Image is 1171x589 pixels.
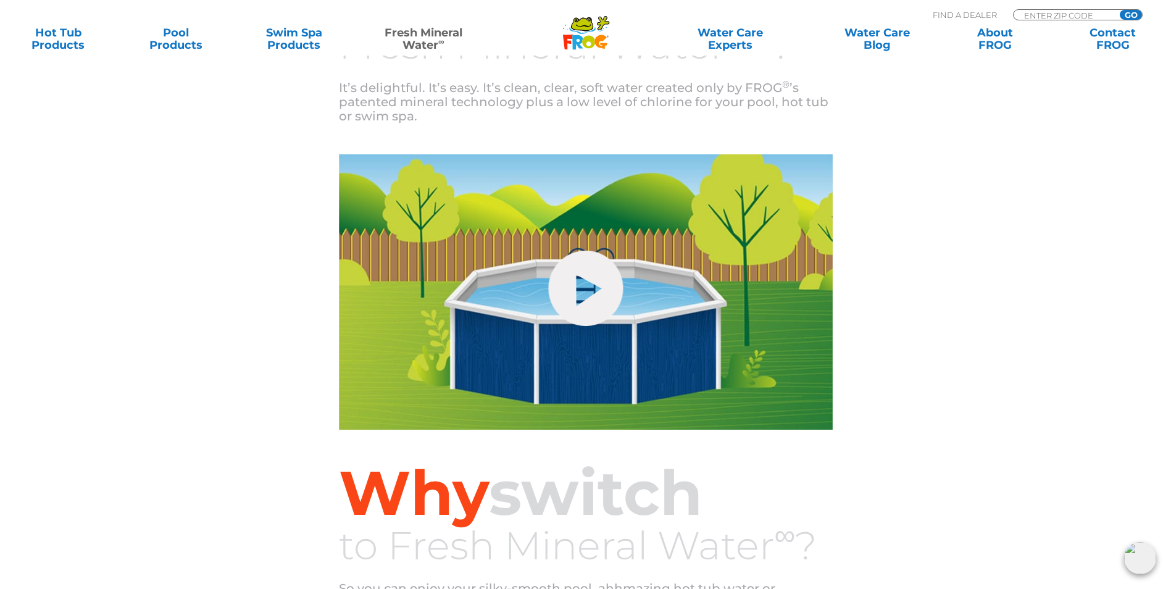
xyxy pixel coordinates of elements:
[831,27,923,51] a: Water CareBlog
[949,27,1041,51] a: AboutFROG
[339,154,833,430] img: fmw-main-video-cover
[1124,542,1156,574] img: openIcon
[438,36,444,46] sup: ∞
[656,27,805,51] a: Water CareExperts
[339,525,833,566] h3: to Fresh Mineral Water ?
[339,81,833,123] p: It’s delightful. It’s easy. It’s clean, clear, soft water created only by FROG ’s patented minera...
[933,9,997,20] p: Find A Dealer
[339,455,489,530] span: Why
[1067,27,1159,51] a: ContactFROG
[339,461,833,525] h2: switch
[1120,10,1142,20] input: GO
[12,27,104,51] a: Hot TubProducts
[339,24,833,65] h3: Fresh Mineral Water ?
[366,27,481,51] a: Fresh MineralWater∞
[248,27,340,51] a: Swim SpaProducts
[130,27,222,51] a: PoolProducts
[775,517,796,553] sup: ∞
[782,78,790,90] sup: ®
[1023,10,1106,20] input: Zip Code Form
